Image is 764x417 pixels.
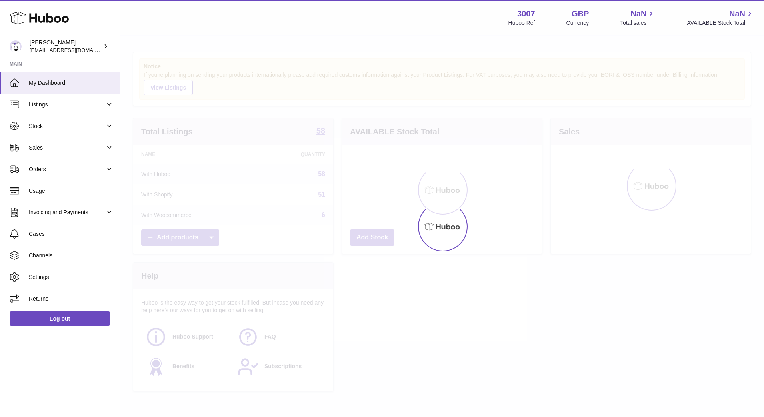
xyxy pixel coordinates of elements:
span: [EMAIL_ADDRESS][DOMAIN_NAME] [30,47,118,53]
span: Settings [29,273,114,281]
span: Total sales [620,19,656,27]
span: AVAILABLE Stock Total [687,19,754,27]
span: Orders [29,166,105,173]
div: [PERSON_NAME] [30,39,102,54]
strong: GBP [572,8,589,19]
a: NaN AVAILABLE Stock Total [687,8,754,27]
span: Cases [29,230,114,238]
img: bevmay@maysama.com [10,40,22,52]
div: Currency [566,19,589,27]
span: NaN [630,8,646,19]
div: Huboo Ref [508,19,535,27]
span: Listings [29,101,105,108]
span: Usage [29,187,114,195]
a: NaN Total sales [620,8,656,27]
span: Returns [29,295,114,303]
span: Sales [29,144,105,152]
span: Channels [29,252,114,259]
a: Log out [10,311,110,326]
span: Stock [29,122,105,130]
span: My Dashboard [29,79,114,87]
span: NaN [729,8,745,19]
strong: 3007 [517,8,535,19]
span: Invoicing and Payments [29,209,105,216]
